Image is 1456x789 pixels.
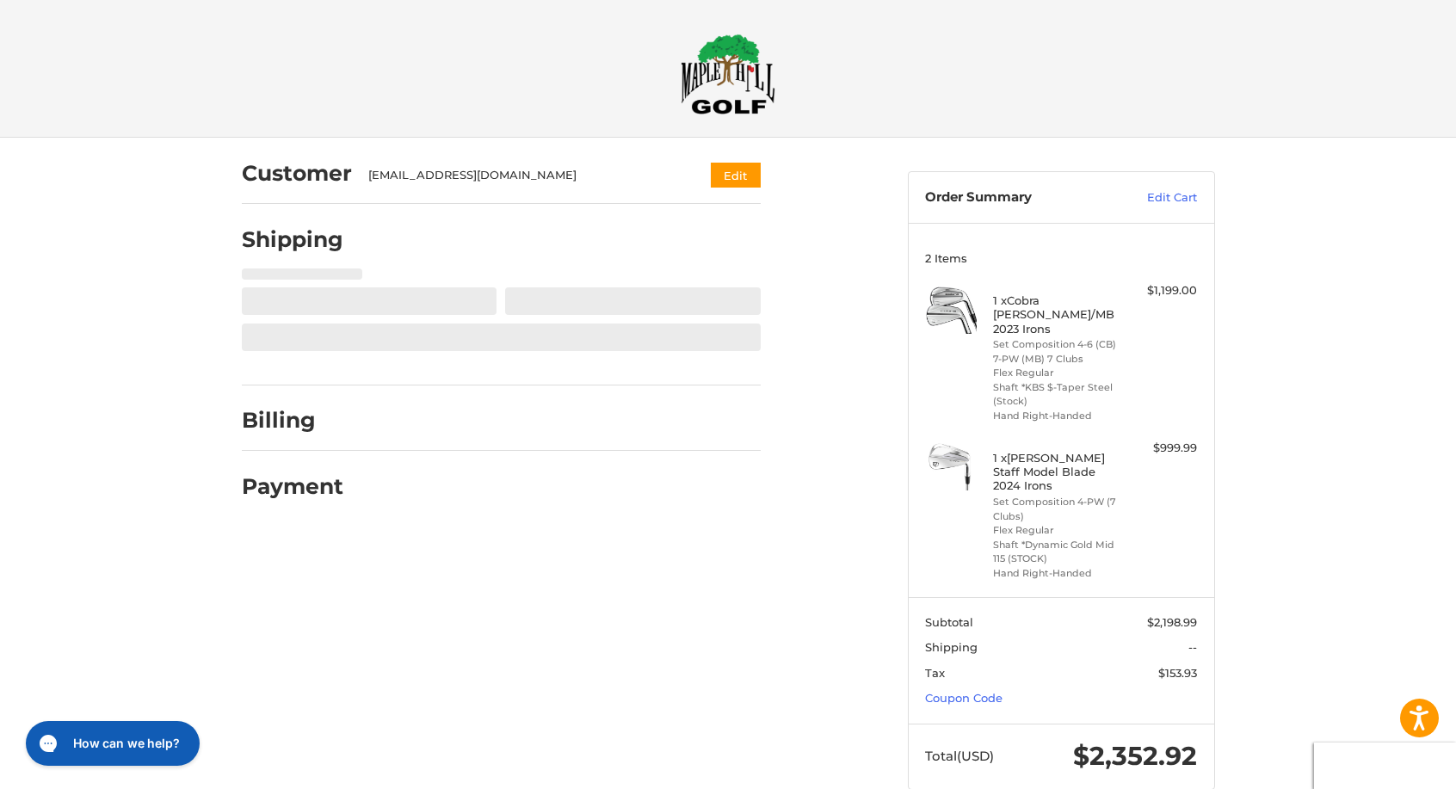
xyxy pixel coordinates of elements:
h4: 1 x [PERSON_NAME] Staff Model Blade 2024 Irons [993,451,1125,493]
h3: Order Summary [925,189,1110,206]
span: Tax [925,666,945,680]
button: Edit [711,163,761,188]
li: Shaft *Dynamic Gold Mid 115 (STOCK) [993,538,1125,566]
iframe: Google Customer Reviews [1314,743,1456,789]
li: Hand Right-Handed [993,566,1125,581]
li: Flex Regular [993,366,1125,380]
span: $153.93 [1158,666,1197,680]
div: $1,199.00 [1129,282,1197,299]
li: Set Composition 4-PW (7 Clubs) [993,495,1125,523]
iframe: Gorgias live chat messenger [17,715,205,772]
h2: Customer [242,160,352,187]
div: $999.99 [1129,440,1197,457]
h4: 1 x Cobra [PERSON_NAME]/MB 2023 Irons [993,293,1125,336]
span: Total (USD) [925,748,994,764]
h2: Payment [242,473,343,500]
span: $2,352.92 [1073,740,1197,772]
li: Hand Right-Handed [993,409,1125,423]
span: Shipping [925,640,978,654]
li: Set Composition 4-6 (CB) 7-PW (MB) 7 Clubs [993,337,1125,366]
h2: Shipping [242,226,343,253]
span: $2,198.99 [1147,615,1197,629]
h2: Billing [242,407,342,434]
a: Edit Cart [1110,189,1197,206]
img: Maple Hill Golf [681,34,775,114]
a: Coupon Code [925,691,1003,705]
li: Flex Regular [993,523,1125,538]
span: -- [1188,640,1197,654]
span: Subtotal [925,615,973,629]
div: [EMAIL_ADDRESS][DOMAIN_NAME] [368,167,677,184]
li: Shaft *KBS $-Taper Steel (Stock) [993,380,1125,409]
h3: 2 Items [925,251,1197,265]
